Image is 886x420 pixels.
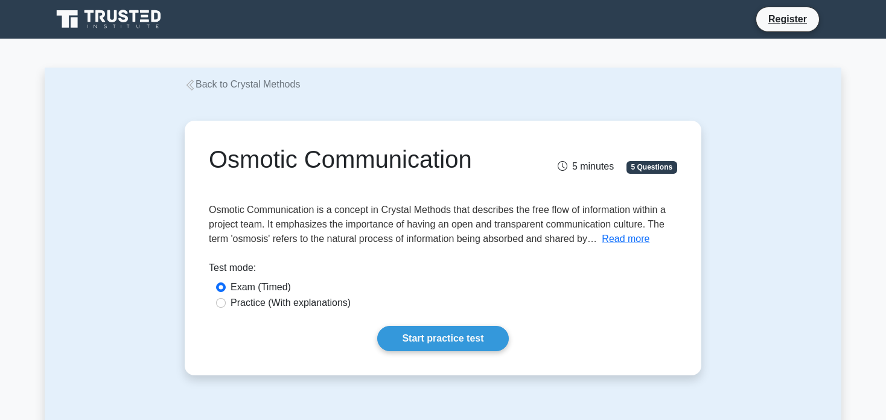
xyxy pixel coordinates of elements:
[231,296,351,310] label: Practice (With explanations)
[209,145,516,174] h1: Osmotic Communication
[209,261,677,280] div: Test mode:
[761,11,814,27] a: Register
[377,326,508,351] a: Start practice test
[626,161,677,173] span: 5 Questions
[185,79,300,89] a: Back to Crystal Methods
[209,205,666,244] span: Osmotic Communication is a concept in Crystal Methods that describes the free flow of information...
[558,161,614,171] span: 5 minutes
[231,280,291,294] label: Exam (Timed)
[602,232,649,246] button: Read more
